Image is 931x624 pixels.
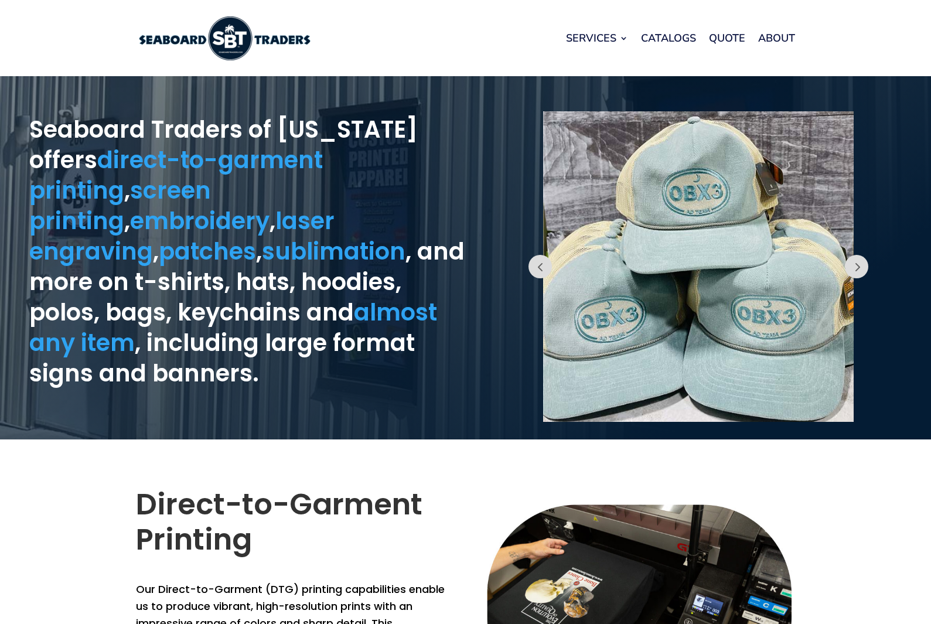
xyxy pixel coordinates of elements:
a: About [758,16,795,60]
a: laser engraving [29,204,335,268]
a: Catalogs [641,16,696,60]
a: direct-to-garment printing [29,144,323,207]
a: almost any item [29,296,437,359]
h2: Direct-to-Garment Printing [136,487,448,563]
a: Quote [709,16,745,60]
a: sublimation [262,235,405,268]
a: patches [159,235,256,268]
button: Prev [845,255,868,278]
img: embroidered hats [543,111,854,422]
a: Services [566,16,628,60]
button: Prev [528,255,552,278]
a: screen printing [29,174,211,237]
h1: Seaboard Traders of [US_STATE] offers , , , , , , and more on t-shirts, hats, hoodies, polos, bag... [29,114,466,394]
a: embroidery [130,204,270,237]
